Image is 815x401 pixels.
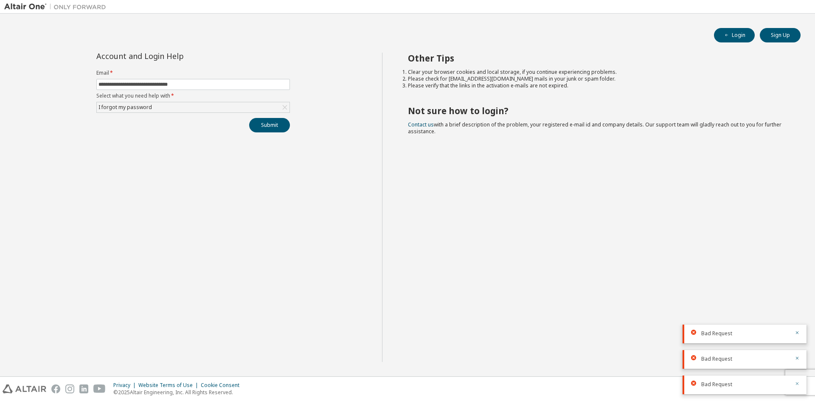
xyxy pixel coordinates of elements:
[701,330,732,337] span: Bad Request
[408,69,786,76] li: Clear your browser cookies and local storage, if you continue experiencing problems.
[96,70,290,76] label: Email
[113,382,138,389] div: Privacy
[408,121,434,128] a: Contact us
[97,103,153,112] div: I forgot my password
[714,28,755,42] button: Login
[96,93,290,99] label: Select what you need help with
[65,384,74,393] img: instagram.svg
[408,76,786,82] li: Please check for [EMAIL_ADDRESS][DOMAIN_NAME] mails in your junk or spam folder.
[138,382,201,389] div: Website Terms of Use
[701,381,732,388] span: Bad Request
[51,384,60,393] img: facebook.svg
[760,28,801,42] button: Sign Up
[113,389,244,396] p: © 2025 Altair Engineering, Inc. All Rights Reserved.
[701,356,732,362] span: Bad Request
[408,121,781,135] span: with a brief description of the problem, your registered e-mail id and company details. Our suppo...
[408,53,786,64] h2: Other Tips
[408,82,786,89] li: Please verify that the links in the activation e-mails are not expired.
[79,384,88,393] img: linkedin.svg
[96,53,251,59] div: Account and Login Help
[4,3,110,11] img: Altair One
[408,105,786,116] h2: Not sure how to login?
[201,382,244,389] div: Cookie Consent
[3,384,46,393] img: altair_logo.svg
[97,102,289,112] div: I forgot my password
[249,118,290,132] button: Submit
[93,384,106,393] img: youtube.svg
